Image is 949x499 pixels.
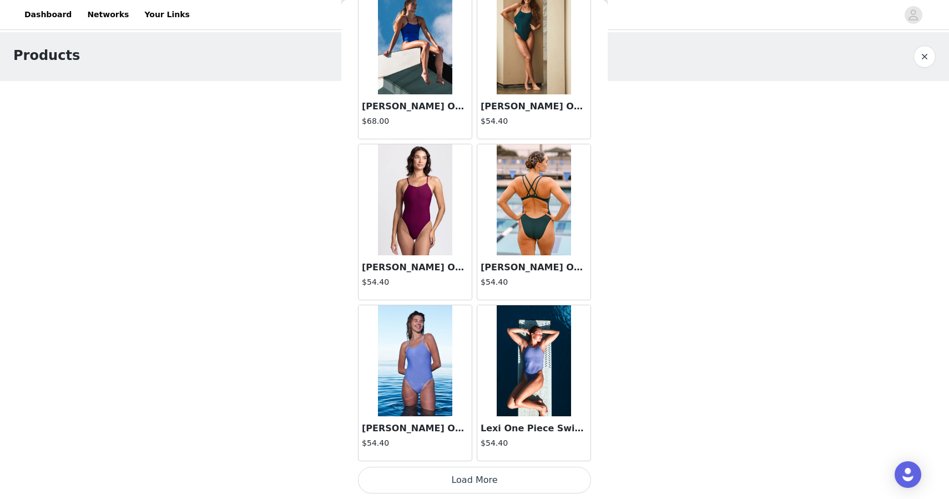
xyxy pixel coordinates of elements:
[362,422,468,435] h3: [PERSON_NAME] One Piece Swimsuit - Lavender
[362,261,468,274] h3: [PERSON_NAME] One Piece Swimsuit - Cabernet
[362,276,468,288] h4: $54.40
[481,261,587,274] h3: [PERSON_NAME] One Piece Swimsuit - Peacock
[358,467,591,493] button: Load More
[80,2,135,27] a: Networks
[908,6,918,24] div: avatar
[481,115,587,127] h4: $54.40
[481,437,587,449] h4: $54.40
[497,305,571,416] img: Lexi One Piece Swimsuit - Lavender
[481,100,587,113] h3: [PERSON_NAME] One Piece Swimsuit - Peacock
[481,422,587,435] h3: Lexi One Piece Swimsuit - Lavender
[138,2,196,27] a: Your Links
[362,100,468,113] h3: [PERSON_NAME] One Piece Swimsuit - Blueberry
[362,437,468,449] h4: $54.40
[362,115,468,127] h4: $68.00
[378,144,452,255] img: Perry One Piece Swimsuit - Cabernet
[378,305,452,416] img: Jackson One Piece Swimsuit - Lavender
[497,144,571,255] img: Murray One Piece Swimsuit - Peacock
[481,276,587,288] h4: $54.40
[895,461,921,488] div: Open Intercom Messenger
[18,2,78,27] a: Dashboard
[13,46,80,65] h1: Products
